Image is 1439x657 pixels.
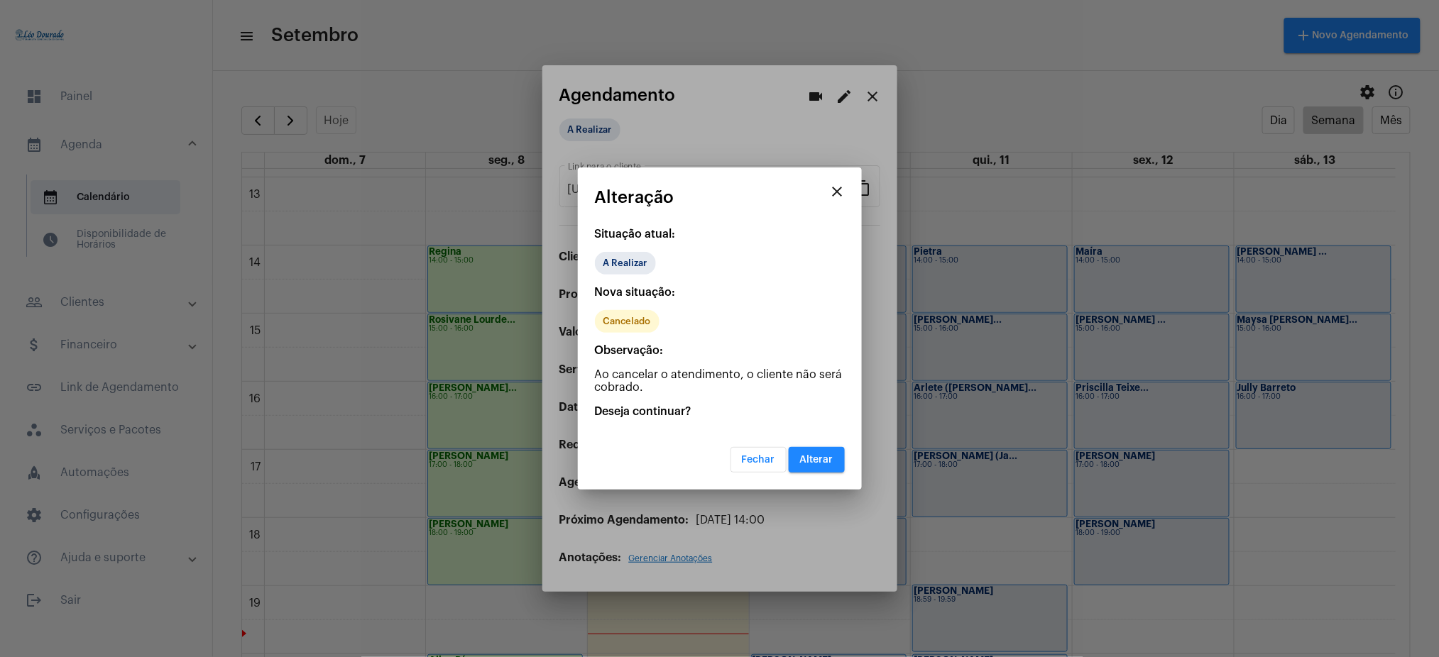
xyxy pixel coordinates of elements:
[595,405,845,418] p: Deseja continuar?
[595,228,845,241] p: Situação atual:
[595,310,660,333] mat-chip: Cancelado
[789,447,845,473] button: Alterar
[829,183,846,200] mat-icon: close
[731,447,787,473] button: Fechar
[595,188,674,206] span: Alteração
[595,368,845,394] p: Ao cancelar o atendimento, o cliente não será cobrado.
[595,344,845,357] p: Observação:
[595,286,845,299] p: Nova situação:
[800,455,833,465] span: Alterar
[742,455,775,465] span: Fechar
[595,252,656,275] mat-chip: A Realizar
